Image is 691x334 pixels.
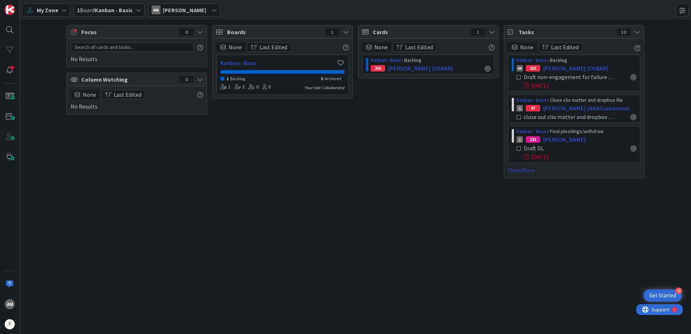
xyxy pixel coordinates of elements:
span: My Zone [37,6,58,14]
span: Tasks [519,28,613,36]
a: Kanban - Basic [516,97,547,103]
div: › Backlog [371,56,491,64]
div: No Results [71,42,203,63]
button: Last Edited [247,42,291,52]
div: 1 [325,28,339,36]
div: Your role: Collaborator [305,84,345,91]
div: 10 [617,28,631,36]
span: Last Edited [114,90,141,99]
b: 1 [77,6,80,14]
div: AN [5,299,15,309]
a: Kanban - Basic [371,57,402,63]
div: Open Get Started checklist, remaining modules: 4 [643,289,682,302]
div: AN [516,65,523,72]
div: 0 [248,83,259,91]
a: Show More [508,166,640,174]
div: › Final pleadings/withdraw [516,128,636,135]
span: [PERSON_NAME] (ARAG uncontested divorce) [543,104,636,113]
div: [DATE] [524,152,636,161]
span: None [229,43,242,51]
div: 0 [179,76,194,83]
span: Cards [373,28,467,36]
button: Last Edited [393,42,437,52]
div: AN [152,5,161,14]
div: 97 [526,105,540,111]
span: Last Edited [405,43,433,51]
a: Kanban - Basic [516,128,547,134]
img: avatar [5,319,15,329]
div: 1 [471,28,485,36]
span: None [83,90,96,99]
span: [PERSON_NAME] (OSBAR) [388,64,453,73]
div: 4 [676,288,682,294]
div: › Close clio matter and dropbox file [516,96,636,104]
div: 255 [526,65,540,72]
button: Last Edited [538,42,583,52]
input: Search all cards and tasks... [71,42,194,52]
div: 1 [37,3,39,9]
div: 1 [220,83,231,91]
div: [DATE] [524,81,636,90]
div: 131 [526,136,540,143]
span: [PERSON_NAME] (OSBAR) [543,64,608,73]
span: None [520,43,533,51]
div: close out clio matter and dropbox file and move this card to AR or DONE when arag payment received [524,113,615,121]
img: Visit kanbanzone.com [5,5,15,15]
div: Get Started [649,292,676,299]
div: Draft non-engagement for failure to make payment or sign EL. [524,73,615,81]
span: Column Watching [81,75,176,84]
div: 0 [179,28,194,36]
span: Last Edited [259,43,287,51]
div: 3 [234,83,245,91]
button: Last Edited [101,90,145,99]
span: 1 [226,76,229,81]
span: 0 [321,76,323,81]
span: Support [15,1,33,10]
span: Focus [81,28,173,36]
a: Kanban - Basic [220,59,336,67]
span: Archived [325,76,341,81]
b: Kanban - Basic [95,6,133,14]
span: [PERSON_NAME] [543,135,586,144]
div: › Backlog [516,56,636,64]
a: Kanban - Basic [516,57,547,63]
div: 0 [262,83,271,91]
div: 255 [371,65,385,72]
span: [PERSON_NAME] [163,6,206,14]
span: None [374,43,388,51]
span: Board [77,6,133,14]
div: Draft DL [524,144,584,152]
div: No Results [71,90,203,111]
span: Backlog [230,76,245,81]
span: Last Edited [551,43,579,51]
span: Boards [227,28,321,36]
